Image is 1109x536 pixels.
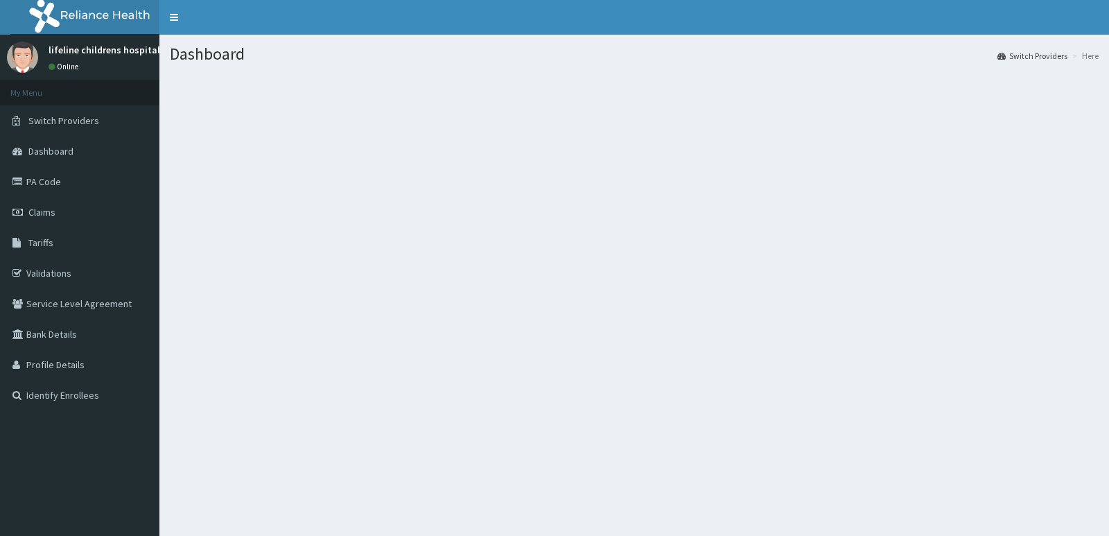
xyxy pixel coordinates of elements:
[28,145,73,157] span: Dashboard
[7,42,38,73] img: User Image
[1069,50,1099,62] li: Here
[28,236,53,249] span: Tariffs
[28,114,99,127] span: Switch Providers
[28,206,55,218] span: Claims
[997,50,1067,62] a: Switch Providers
[170,45,1099,63] h1: Dashboard
[49,62,82,71] a: Online
[49,45,160,55] p: lifeline childrens hospital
